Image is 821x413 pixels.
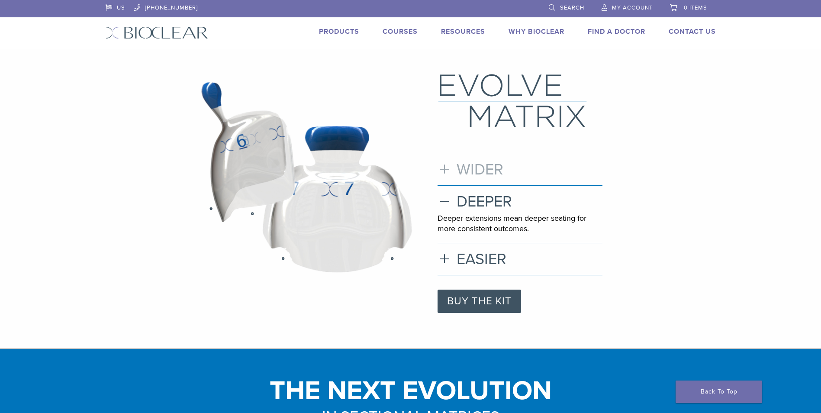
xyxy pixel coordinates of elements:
[438,213,602,234] p: Deeper extensions mean deeper seating for more consistent outcomes.
[441,27,485,36] a: Resources
[438,160,602,179] h3: WIDER
[106,26,208,39] img: Bioclear
[560,4,584,11] span: Search
[99,381,722,401] h1: THE NEXT EVOLUTION
[383,27,418,36] a: Courses
[588,27,645,36] a: Find A Doctor
[438,250,602,268] h3: EASIER
[612,4,653,11] span: My Account
[438,192,602,211] h3: DEEPER
[509,27,564,36] a: Why Bioclear
[676,381,762,403] a: Back To Top
[319,27,359,36] a: Products
[438,290,521,313] a: BUY THE KIT
[669,27,716,36] a: Contact Us
[684,4,707,11] span: 0 items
